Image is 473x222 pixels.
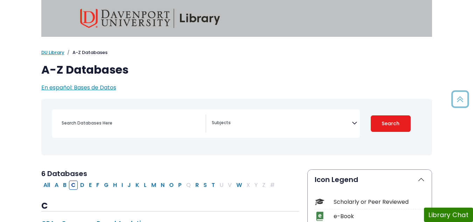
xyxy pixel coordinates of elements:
button: Filter Results J [125,181,133,190]
img: Icon Scholarly or Peer Reviewed [315,197,325,207]
img: Icon e-Book [315,211,325,221]
button: Filter Results B [61,181,69,190]
img: Davenport University Library [80,9,220,28]
span: 6 Databases [41,169,87,179]
button: Filter Results C [69,181,78,190]
a: Back to Top [449,93,471,105]
li: A-Z Databases [64,49,107,56]
button: Filter Results K [133,181,141,190]
h3: C [41,201,299,211]
div: Alpha-list to filter by first letter of database name [41,181,278,189]
button: Filter Results O [167,181,176,190]
button: Filter Results R [193,181,201,190]
button: Filter Results D [78,181,86,190]
input: Search database by title or keyword [57,118,206,128]
button: All [41,181,52,190]
button: Filter Results N [159,181,167,190]
textarea: Search [212,121,352,126]
button: Filter Results I [119,181,125,190]
button: Filter Results A [53,181,61,190]
a: En español: Bases de Datos [41,83,116,92]
button: Filter Results W [234,181,244,190]
button: Filter Results S [201,181,209,190]
button: Library Chat [424,208,473,222]
h1: A-Z Databases [41,63,432,76]
button: Icon Legend [308,170,432,189]
nav: Search filters [41,99,432,155]
div: e-Book [334,212,425,221]
a: DU Library [41,49,64,56]
button: Filter Results P [176,181,184,190]
button: Filter Results M [149,181,158,190]
button: Filter Results H [111,181,119,190]
button: Filter Results G [102,181,111,190]
nav: breadcrumb [41,49,432,56]
button: Submit for Search Results [371,115,411,132]
button: Filter Results F [94,181,102,190]
button: Filter Results E [87,181,94,190]
button: Filter Results L [142,181,149,190]
div: Scholarly or Peer Reviewed [334,198,425,206]
button: Filter Results T [209,181,217,190]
